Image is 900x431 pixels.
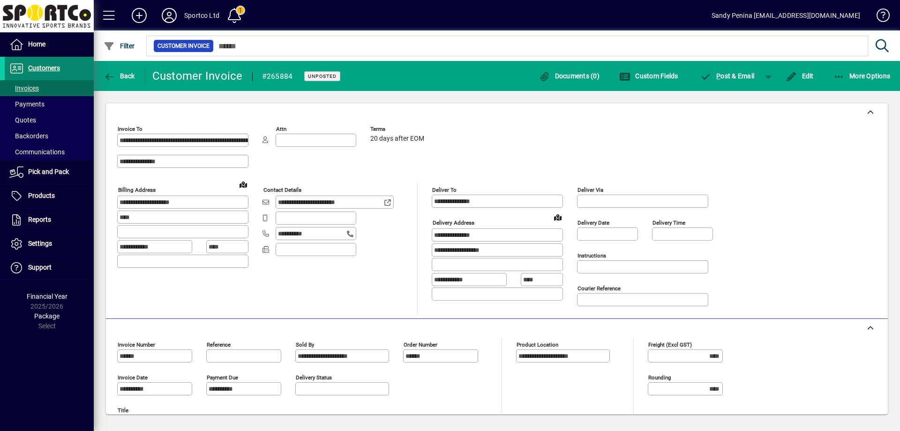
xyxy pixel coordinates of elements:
[716,72,720,80] span: P
[370,135,424,143] span: 20 days after EOM
[94,68,145,84] app-page-header-button: Back
[5,112,94,128] a: Quotes
[517,341,558,348] mat-label: Product location
[27,293,67,300] span: Financial Year
[432,187,457,193] mat-label: Deliver To
[539,72,600,80] span: Documents (0)
[9,84,39,92] span: Invoices
[577,187,603,193] mat-label: Deliver via
[104,72,135,80] span: Back
[696,68,759,84] button: Post & Email
[124,7,154,24] button: Add
[652,219,685,226] mat-label: Delivery time
[786,72,814,80] span: Edit
[648,341,692,348] mat-label: Freight (excl GST)
[154,7,184,24] button: Profile
[118,126,142,132] mat-label: Invoice To
[28,168,69,175] span: Pick and Pack
[157,41,210,51] span: Customer Invoice
[404,341,437,348] mat-label: Order number
[207,341,231,348] mat-label: Reference
[101,68,137,84] button: Back
[833,72,891,80] span: More Options
[5,208,94,232] a: Reports
[28,240,52,247] span: Settings
[28,264,52,271] span: Support
[550,210,565,225] a: View on map
[831,68,893,84] button: More Options
[118,407,128,414] mat-label: Title
[9,132,48,140] span: Backorders
[9,148,65,156] span: Communications
[308,73,337,79] span: Unposted
[118,374,148,381] mat-label: Invoice date
[5,232,94,256] a: Settings
[370,126,427,132] span: Terms
[5,184,94,208] a: Products
[700,72,755,80] span: ost & Email
[577,285,621,292] mat-label: Courier Reference
[617,68,681,84] button: Custom Fields
[712,8,860,23] div: Sandy Penina [EMAIL_ADDRESS][DOMAIN_NAME]
[28,40,45,48] span: Home
[9,116,36,124] span: Quotes
[5,33,94,56] a: Home
[118,341,155,348] mat-label: Invoice number
[152,68,243,83] div: Customer Invoice
[5,96,94,112] a: Payments
[184,8,219,23] div: Sportco Ltd
[28,192,55,199] span: Products
[619,72,678,80] span: Custom Fields
[577,252,606,259] mat-label: Instructions
[5,256,94,280] a: Support
[101,38,137,54] button: Filter
[28,64,60,72] span: Customers
[34,312,60,320] span: Package
[9,100,45,108] span: Payments
[783,68,816,84] button: Edit
[536,68,602,84] button: Documents (0)
[207,374,238,381] mat-label: Payment due
[648,374,671,381] mat-label: Rounding
[296,374,332,381] mat-label: Delivery status
[276,126,286,132] mat-label: Attn
[236,177,251,192] a: View on map
[28,216,51,223] span: Reports
[870,2,888,32] a: Knowledge Base
[5,160,94,184] a: Pick and Pack
[104,42,135,50] span: Filter
[296,341,314,348] mat-label: Sold by
[577,219,609,226] mat-label: Delivery date
[262,69,293,84] div: #265884
[5,80,94,96] a: Invoices
[5,144,94,160] a: Communications
[5,128,94,144] a: Backorders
